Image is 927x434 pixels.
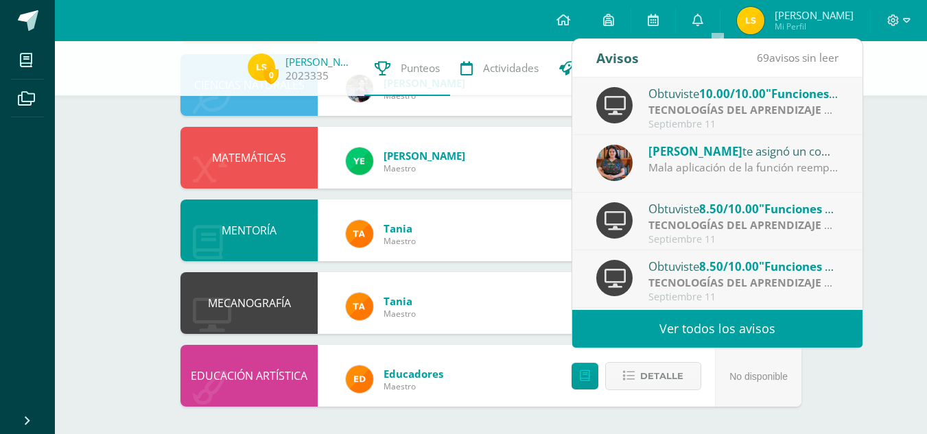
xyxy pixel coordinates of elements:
[180,345,318,407] div: EDUCACIÓN ARTÍSTICA
[648,291,839,303] div: Septiembre 11
[596,145,633,181] img: 60a759e8b02ec95d430434cf0c0a55c7.png
[648,84,839,102] div: Obtuviste en
[648,275,839,291] div: | Proyecto de práctica
[180,127,318,189] div: MATEMÁTICAS
[549,41,648,96] a: Trayectoria
[384,235,416,247] span: Maestro
[285,69,329,83] a: 2023335
[384,308,416,320] span: Maestro
[384,294,416,308] a: Tania
[775,21,854,32] span: Mi Perfil
[605,362,701,390] button: Detalle
[648,143,742,159] span: [PERSON_NAME]
[248,53,275,81] img: 570c6262f4615733c4bbd785e14e126d.png
[648,142,839,160] div: te asignó un comentario en 'Funciones Lógicas (Moneda y Extraer)' para 'TECNOLOGÍAS DEL APRENDIZA...
[596,39,639,77] div: Avisos
[648,217,839,233] div: | Proyecto de práctica
[450,41,549,96] a: Actividades
[648,257,839,275] div: Obtuviste en
[364,41,450,96] a: Punteos
[483,61,539,75] span: Actividades
[346,293,373,320] img: feaeb2f9bb45255e229dc5fdac9a9f6b.png
[699,201,759,217] span: 8.50/10.00
[775,8,854,22] span: [PERSON_NAME]
[384,149,465,162] a: [PERSON_NAME]
[384,381,443,392] span: Maestro
[648,160,839,176] div: Mala aplicación de la función reemplazar
[729,371,788,382] span: No disponible
[572,310,863,348] a: Ver todos los avisos
[699,86,766,101] span: 10.00/10.00
[384,367,443,381] a: Educadores
[180,200,318,261] div: MENTORÍA
[648,102,839,118] div: | Proyecto de dominio
[384,221,416,235] a: Tania
[699,258,759,274] span: 8.50/10.00
[384,162,465,174] span: Maestro
[640,363,683,389] span: Detalle
[648,234,839,245] div: Septiembre 11
[285,55,354,69] a: [PERSON_NAME]
[346,365,373,393] img: ed927125212876238b0630303cb5fd71.png
[757,50,838,65] span: avisos sin leer
[401,61,440,75] span: Punteos
[648,119,839,130] div: Septiembre 11
[346,147,373,175] img: dfa1fd8186729af5973cf42d94c5b6ba.png
[346,220,373,248] img: feaeb2f9bb45255e229dc5fdac9a9f6b.png
[180,272,318,334] div: MECANOGRAFÍA
[648,200,839,217] div: Obtuviste en
[737,7,764,34] img: 570c6262f4615733c4bbd785e14e126d.png
[263,67,279,84] span: 0
[757,50,769,65] span: 69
